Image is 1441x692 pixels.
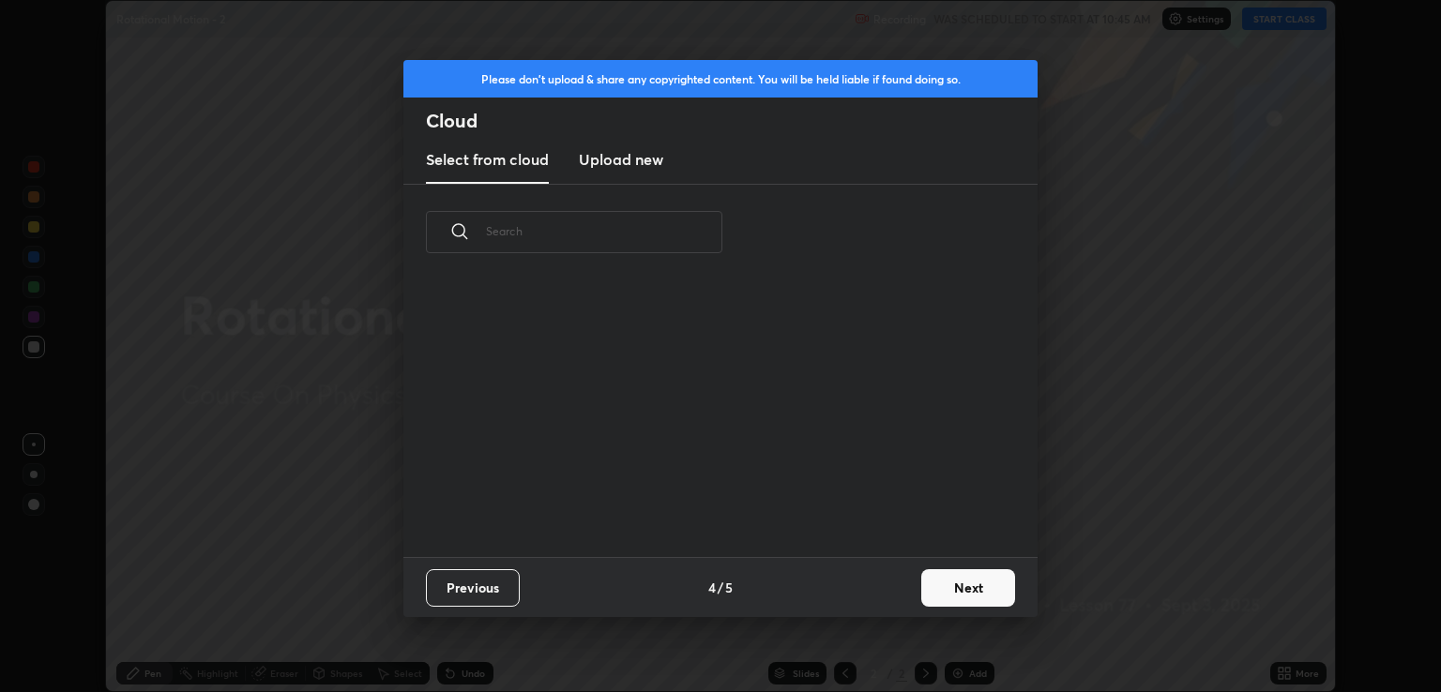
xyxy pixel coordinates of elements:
button: Next [921,569,1015,607]
h4: 4 [708,578,716,597]
button: Previous [426,569,520,607]
h4: / [718,578,723,597]
h4: 5 [725,578,733,597]
h3: Upload new [579,148,663,171]
h2: Cloud [426,109,1038,133]
input: Search [486,191,722,271]
h3: Select from cloud [426,148,549,171]
div: Please don't upload & share any copyrighted content. You will be held liable if found doing so. [403,60,1038,98]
